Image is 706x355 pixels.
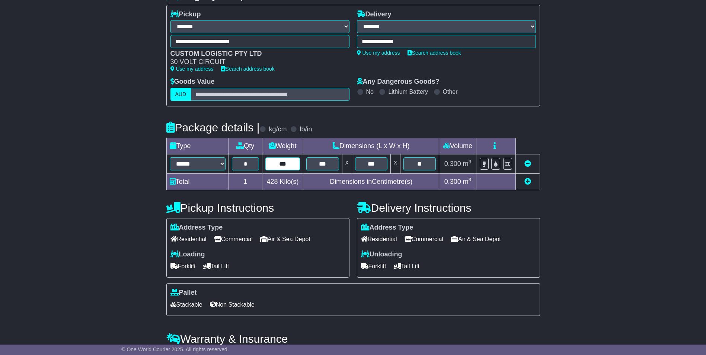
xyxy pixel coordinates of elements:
td: x [390,154,400,173]
td: Weight [262,138,303,154]
label: Address Type [361,224,413,232]
a: Search address book [408,50,461,56]
h4: Warranty & Insurance [166,333,540,345]
span: 0.300 [444,160,461,167]
td: x [342,154,352,173]
label: Pickup [170,10,201,19]
td: Volume [439,138,476,154]
span: Non Stackable [210,299,255,310]
label: Pallet [170,289,197,297]
span: Commercial [405,233,443,245]
h4: Package details | [166,121,260,134]
h4: Delivery Instructions [357,202,540,214]
a: Add new item [524,178,531,185]
span: Air & Sea Depot [260,233,310,245]
span: m [463,178,472,185]
span: 428 [267,178,278,185]
label: Any Dangerous Goods? [357,78,440,86]
span: 0.300 [444,178,461,185]
div: CUSTOM LOGISTIC PTY LTD [170,50,342,58]
label: AUD [170,88,191,101]
div: 30 VOLT CIRCUIT [170,58,342,66]
label: Address Type [170,224,223,232]
span: Tail Lift [203,260,229,272]
a: Use my address [170,66,214,72]
sup: 3 [469,159,472,164]
td: Total [166,173,229,190]
label: kg/cm [269,125,287,134]
span: Residential [361,233,397,245]
span: Air & Sea Depot [451,233,501,245]
label: Goods Value [170,78,215,86]
label: No [366,88,374,95]
sup: 3 [469,177,472,182]
h4: Pickup Instructions [166,202,349,214]
span: Forklift [170,260,196,272]
label: Delivery [357,10,392,19]
a: Use my address [357,50,400,56]
span: Tail Lift [394,260,420,272]
label: Other [443,88,458,95]
span: Forklift [361,260,386,272]
span: Commercial [214,233,253,245]
span: m [463,160,472,167]
a: Search address book [221,66,275,72]
td: Qty [229,138,262,154]
td: 1 [229,173,262,190]
a: Remove this item [524,160,531,167]
span: Residential [170,233,207,245]
td: Type [166,138,229,154]
td: Kilo(s) [262,173,303,190]
td: Dimensions (L x W x H) [303,138,439,154]
label: Loading [170,250,205,259]
label: Unloading [361,250,402,259]
label: lb/in [300,125,312,134]
td: Dimensions in Centimetre(s) [303,173,439,190]
label: Lithium Battery [388,88,428,95]
span: Stackable [170,299,202,310]
span: © One World Courier 2025. All rights reserved. [121,346,229,352]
